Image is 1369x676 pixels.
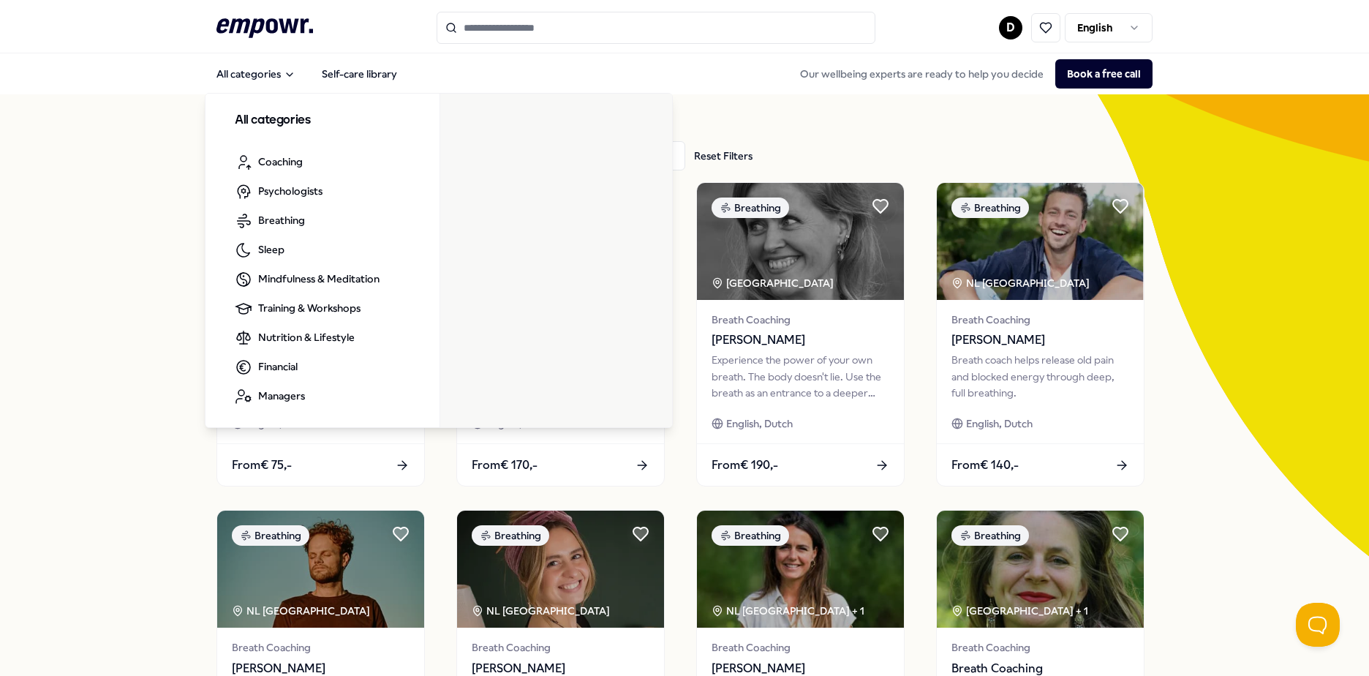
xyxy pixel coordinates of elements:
[472,456,538,475] span: From € 170,-
[472,603,612,619] div: NL [GEOGRAPHIC_DATA]
[232,603,372,619] div: NL [GEOGRAPHIC_DATA]
[694,148,753,164] div: Reset Filters
[951,639,1129,656] span: Breath Coaching
[712,198,789,218] div: Breathing
[712,456,778,475] span: From € 190,-
[697,183,904,300] img: package image
[937,183,1144,300] img: package image
[712,312,889,328] span: Breath Coaching
[951,198,1029,218] div: Breathing
[712,525,789,546] div: Breathing
[999,16,1022,40] button: D
[712,331,889,350] span: [PERSON_NAME]
[951,331,1129,350] span: [PERSON_NAME]
[697,511,904,628] img: package image
[936,182,1144,487] a: package imageBreathingNL [GEOGRAPHIC_DATA] Breath Coaching[PERSON_NAME]Breath coach helps release...
[951,275,1092,291] div: NL [GEOGRAPHIC_DATA]
[232,456,292,475] span: From € 75,-
[951,603,1088,619] div: [GEOGRAPHIC_DATA] + 1
[712,603,864,619] div: NL [GEOGRAPHIC_DATA] + 1
[788,59,1153,89] div: Our wellbeing experts are ready to help you decide
[1296,603,1340,647] iframe: Help Scout Beacon - Open
[457,511,664,628] img: package image
[217,511,424,628] img: package image
[232,639,410,656] span: Breath Coaching
[951,352,1129,401] div: Breath coach helps release old pain and blocked energy through deep, full breathing.
[712,275,836,291] div: [GEOGRAPHIC_DATA]
[966,416,1033,432] span: English, Dutch
[232,525,309,546] div: Breathing
[712,639,889,656] span: Breath Coaching
[937,511,1144,628] img: package image
[712,352,889,401] div: Experience the power of your own breath. The body doesn't lie. Use the breath as an entrance to a...
[472,525,549,546] div: Breathing
[951,456,1019,475] span: From € 140,-
[951,312,1129,328] span: Breath Coaching
[437,12,875,44] input: Search for products, categories or subcategories
[205,59,307,89] button: All categories
[696,182,905,487] a: package imageBreathing[GEOGRAPHIC_DATA] Breath Coaching[PERSON_NAME]Experience the power of your ...
[726,416,793,432] span: English, Dutch
[472,639,649,656] span: Breath Coaching
[310,59,409,89] a: Self-care library
[205,59,409,89] nav: Main
[1055,59,1153,89] button: Book a free call
[951,525,1029,546] div: Breathing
